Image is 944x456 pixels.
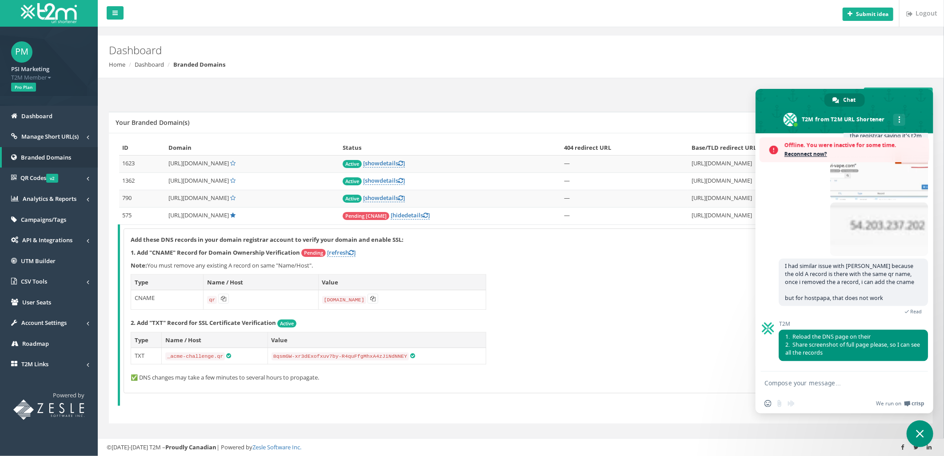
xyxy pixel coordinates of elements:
textarea: Compose your message... [764,379,905,387]
span: Active [277,320,296,328]
span: Dashboard [21,112,52,120]
a: [showdetails] [363,159,405,168]
span: User Seats [22,298,51,306]
h2: Dashboard [109,44,793,56]
span: Share screenshot of full page please, so I can see all the records [785,341,921,357]
a: Default [230,211,236,219]
span: [URL][DOMAIN_NAME] [168,211,229,219]
th: Base/TLD redirect URL [688,140,857,156]
span: Reload the DNS page on their [785,333,871,341]
a: [hidedetails] [391,211,430,220]
span: Crisp [912,400,924,407]
span: CSV Tools [21,277,47,285]
span: Analytics & Reports [23,195,76,203]
span: Active [343,177,362,185]
span: Insert an emoji [764,400,772,407]
div: ©[DATE]-[DATE] T2M – | Powered by [107,443,935,452]
th: Status [339,140,560,156]
span: QR Codes [20,174,58,182]
span: show [365,194,380,202]
span: Offline. You were inactive for some time. [784,141,925,150]
div: More channels [893,114,905,126]
p: You must remove any existing A record on same "Name/Host". [131,261,913,270]
span: UTM Builder [21,257,56,265]
a: Set Default [230,176,236,184]
th: ID [119,140,165,156]
td: [URL][DOMAIN_NAME] [688,208,857,225]
td: — [560,156,688,173]
span: Manage Short URL(s) [21,132,79,140]
button: Submit idea [843,8,893,21]
a: PSI Marketing T2M Member [11,63,87,81]
code: qr [207,296,217,304]
span: Pending [CNAME] [343,212,389,220]
code: _acme-challenge.qr [165,352,225,360]
b: Note: [131,261,147,269]
strong: 1. Add "CNAME" Record for Domain Ownership Verification [131,248,300,256]
code: 8qsmGW-xr3dExofxuv7by-R4quFfgMhxA4zJiNdNNEY [272,352,409,360]
b: Submit idea [856,10,888,18]
span: T2M [779,321,928,327]
th: Type [131,332,162,348]
a: We run onCrisp [876,400,924,407]
a: [showdetails] [363,176,405,185]
div: Chat [824,93,865,107]
span: show [365,176,380,184]
td: — [560,208,688,225]
a: Home [109,60,125,68]
th: Type [131,274,204,290]
th: Value [268,332,486,348]
a: Set Default [230,194,236,202]
td: — [560,173,688,190]
td: CNAME [131,290,204,310]
span: v2 [46,174,58,183]
strong: Proudly Canadian [165,443,216,451]
span: Account Settings [21,319,67,327]
strong: Branded Domains [173,60,225,68]
span: I had similar issue with [PERSON_NAME] because the old A record is there with the same qr name, o... [785,262,914,302]
td: TXT [131,348,162,364]
strong: Add these DNS records in your domain registrar account to verify your domain and enable SSL: [131,236,404,244]
span: API & Integrations [22,236,72,244]
td: [URL][DOMAIN_NAME] [688,190,857,208]
td: 790 [119,190,165,208]
span: Powered by [53,391,84,399]
p: ✅ DNS changes may take a few minutes to several hours to propagate. [131,373,913,382]
td: 575 [119,208,165,225]
span: Chat [844,93,856,107]
td: — [560,190,688,208]
td: 1623 [119,156,165,173]
th: 404 redirect URL [560,140,688,156]
span: Pro Plan [11,83,36,92]
strong: PSI Marketing [11,65,49,73]
span: Active [343,195,362,203]
a: Add New Domain [864,88,933,103]
a: Dashboard [135,60,164,68]
span: Read [910,308,922,315]
span: We run on [876,400,901,407]
a: Zesle Software Inc. [252,443,301,451]
th: Name / Host [162,332,268,348]
span: T2M Links [21,360,48,368]
div: Close chat [907,420,933,447]
span: T2M Member [11,73,87,82]
td: [URL][DOMAIN_NAME] [688,173,857,190]
span: Reconnect now? [784,150,925,159]
img: T2M URL Shortener powered by Zesle Software Inc. [13,400,84,420]
a: [showdetails] [363,194,405,202]
span: Branded Domains [21,153,71,161]
span: Pending [301,249,326,257]
code: [DOMAIN_NAME] [322,296,366,304]
strong: 2. Add "TXT" Record for SSL Certificate Verification [131,319,276,327]
span: PM [11,41,32,63]
h5: Your Branded Domain(s) [116,119,189,126]
span: Campaigns/Tags [21,216,66,224]
a: [refresh] [327,248,356,257]
th: Domain [165,140,339,156]
span: [URL][DOMAIN_NAME] [168,176,229,184]
td: 1362 [119,173,165,190]
th: Value [318,274,486,290]
span: [URL][DOMAIN_NAME] [168,194,229,202]
img: T2M [21,3,77,23]
a: Set Default [230,159,236,167]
